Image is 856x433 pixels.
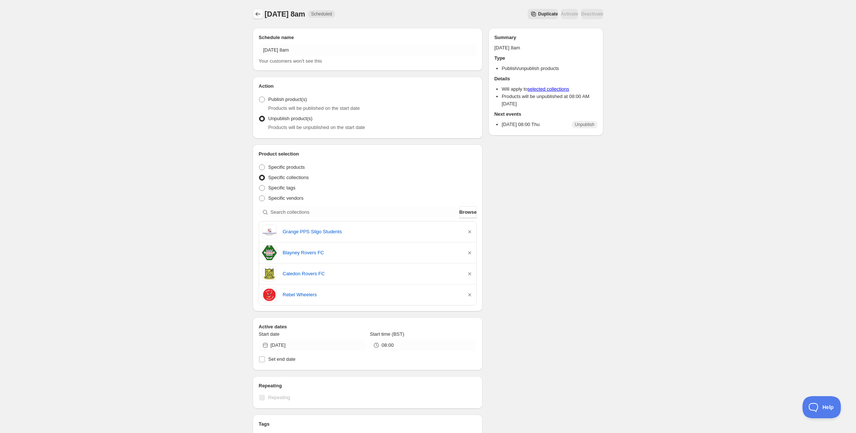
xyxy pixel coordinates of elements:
[259,34,477,41] h2: Schedule name
[268,164,305,170] span: Specific products
[370,331,404,337] span: Start time (BST)
[268,395,290,400] span: Repeating
[502,121,540,128] p: [DATE] 08:00 Thu
[270,206,458,218] input: Search collections
[259,420,477,428] h2: Tags
[283,228,460,235] a: Grange PPS Sligo Students
[268,97,307,102] span: Publish product(s)
[494,55,597,62] h2: Type
[502,85,597,93] li: Will apply to
[259,83,477,90] h2: Action
[268,175,309,180] span: Specific collections
[259,382,477,390] h2: Repeating
[538,11,558,17] span: Duplicate
[268,125,365,130] span: Products will be unpublished on the start date
[494,44,597,52] p: [DATE] 8am
[259,58,322,64] span: Your customers won't see this
[268,116,313,121] span: Unpublish product(s)
[311,11,332,17] span: Scheduled
[259,323,477,331] h2: Active dates
[802,396,841,418] iframe: Toggle Customer Support
[265,10,305,18] span: [DATE] 8am
[268,185,296,191] span: Specific tags
[528,9,558,19] button: Secondary action label
[494,75,597,83] h2: Details
[528,86,569,92] a: selected collections
[494,111,597,118] h2: Next events
[575,122,594,128] span: Unpublish
[259,150,477,158] h2: Product selection
[283,270,460,277] a: Caledon Rovers FC
[459,206,477,218] button: Browse
[268,105,360,111] span: Products will be published on the start date
[268,356,296,362] span: Set end date
[494,34,597,41] h2: Summary
[259,331,279,337] span: Start date
[283,291,460,298] a: Rebel Wheelers
[502,93,597,108] li: Products will be unpublished at 08:00 AM [DATE]
[283,249,460,256] a: Blayney Rovers FC
[459,209,477,216] span: Browse
[253,9,263,19] button: Schedules
[502,65,597,72] li: Publish/unpublish products
[268,195,303,201] span: Specific vendors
